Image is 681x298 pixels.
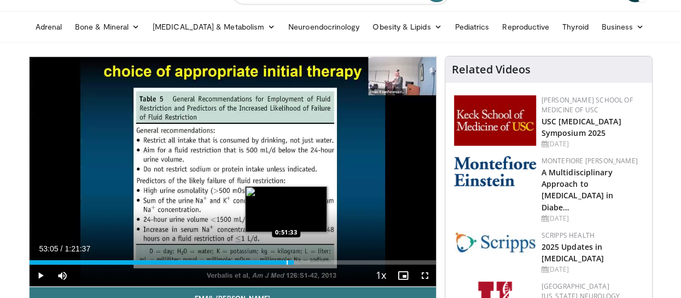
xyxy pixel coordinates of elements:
[29,16,69,38] a: Adrenal
[556,16,595,38] a: Thyroid
[454,231,536,253] img: c9f2b0b7-b02a-4276-a72a-b0cbb4230bc1.jpg.150x105_q85_autocrop_double_scale_upscale_version-0.2.jpg
[392,265,414,286] button: Enable picture-in-picture mode
[542,95,633,114] a: [PERSON_NAME] School of Medicine of USC
[245,186,327,232] img: image.jpeg
[542,265,643,274] div: [DATE]
[454,95,536,146] img: 7b941f1f-d101-407a-8bfa-07bd47db01ba.png.150x105_q85_autocrop_double_scale_upscale_version-0.2.jpg
[65,244,90,253] span: 1:21:37
[542,116,621,138] a: USC [MEDICAL_DATA] Symposium 2025
[61,244,63,253] span: /
[542,242,604,263] a: 2025 Updates in [MEDICAL_DATA]
[366,16,448,38] a: Obesity & Lipids
[414,265,436,286] button: Fullscreen
[39,244,59,253] span: 53:05
[542,139,643,149] div: [DATE]
[30,265,51,286] button: Play
[542,214,643,224] div: [DATE]
[51,265,73,286] button: Mute
[542,231,595,240] a: Scripps Health
[370,265,392,286] button: Playback Rate
[30,260,436,265] div: Progress Bar
[452,63,531,76] h4: Related Videos
[146,16,282,38] a: [MEDICAL_DATA] & Metabolism
[68,16,146,38] a: Bone & Mineral
[542,167,614,212] a: A Multidisciplinary Approach to [MEDICAL_DATA] in Diabe…
[496,16,556,38] a: Reproductive
[449,16,496,38] a: Pediatrics
[30,56,436,287] video-js: Video Player
[454,156,536,186] img: b0142b4c-93a1-4b58-8f91-5265c282693c.png.150x105_q85_autocrop_double_scale_upscale_version-0.2.png
[282,16,366,38] a: Neuroendocrinology
[595,16,651,38] a: Business
[542,156,638,165] a: Montefiore [PERSON_NAME]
